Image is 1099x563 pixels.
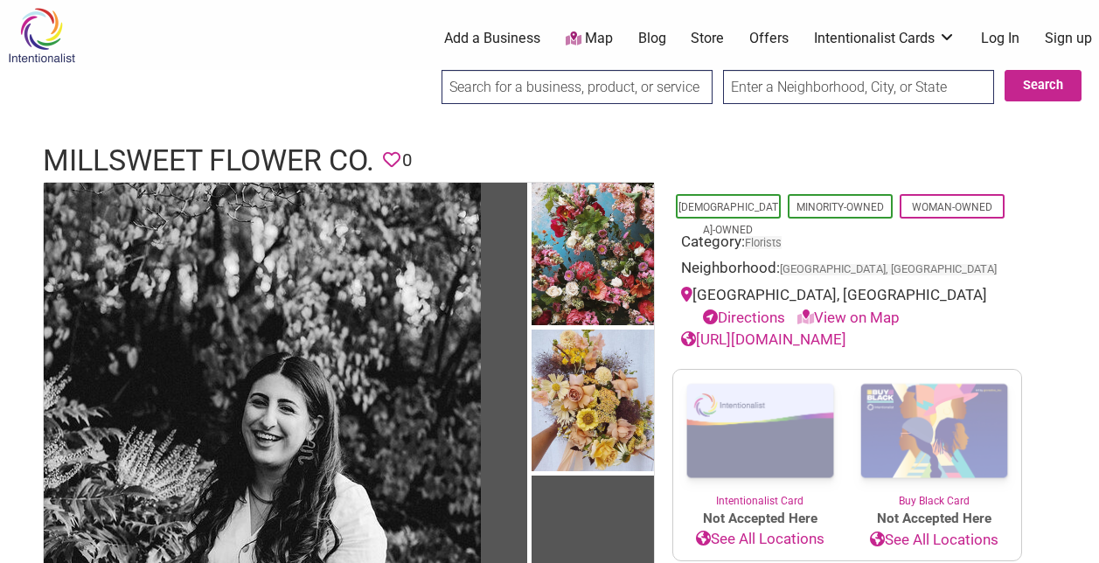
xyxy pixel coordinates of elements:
a: [URL][DOMAIN_NAME] [681,330,846,348]
a: Intentionalist Card [673,370,847,509]
a: Map [566,29,613,49]
a: Log In [981,29,1019,48]
a: Store [691,29,724,48]
a: Blog [638,29,666,48]
img: Buy Black Card [847,370,1021,494]
a: Directions [703,309,785,326]
a: Florists [745,236,782,249]
a: Sign up [1045,29,1092,48]
a: See All Locations [673,528,847,551]
a: Minority-Owned [796,201,884,213]
a: Intentionalist Cards [814,29,956,48]
button: Search [1005,70,1082,101]
input: Enter a Neighborhood, City, or State [723,70,994,104]
span: Not Accepted Here [847,509,1021,529]
img: Intentionalist Card [673,370,847,493]
a: Woman-Owned [912,201,992,213]
span: Not Accepted Here [673,509,847,529]
input: Search for a business, product, or service [442,70,713,104]
a: See All Locations [847,529,1021,552]
a: Add a Business [444,29,540,48]
a: View on Map [797,309,900,326]
a: Buy Black Card [847,370,1021,510]
div: Category: [681,231,1013,258]
h1: Millsweet Flower Co. [43,140,374,182]
span: 0 [402,147,412,174]
div: [GEOGRAPHIC_DATA], [GEOGRAPHIC_DATA] [681,284,1013,329]
a: Offers [749,29,789,48]
span: [GEOGRAPHIC_DATA], [GEOGRAPHIC_DATA] [780,264,997,275]
a: [DEMOGRAPHIC_DATA]-Owned [678,201,778,236]
div: Neighborhood: [681,257,1013,284]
